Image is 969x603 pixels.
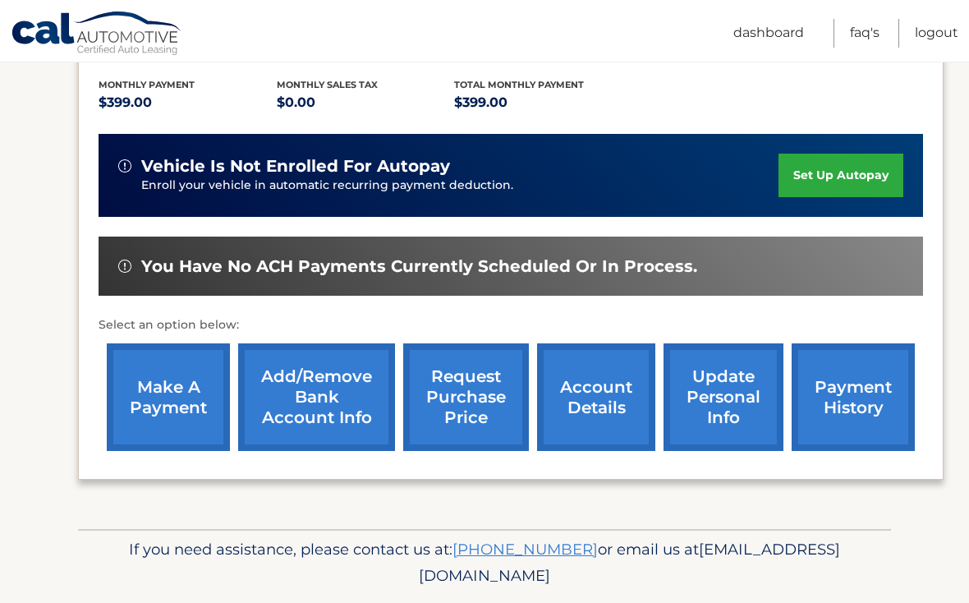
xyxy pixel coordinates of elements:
span: Monthly sales Tax [277,79,378,90]
p: Select an option below: [99,315,923,335]
p: Enroll your vehicle in automatic recurring payment deduction. [141,177,778,195]
a: Dashboard [733,19,804,48]
a: update personal info [664,343,783,451]
a: Add/Remove bank account info [238,343,395,451]
a: FAQ's [850,19,879,48]
img: alert-white.svg [118,159,131,173]
a: request purchase price [403,343,529,451]
p: $399.00 [454,91,632,114]
span: [EMAIL_ADDRESS][DOMAIN_NAME] [419,540,840,585]
a: [PHONE_NUMBER] [452,540,598,559]
a: payment history [792,343,915,451]
p: $0.00 [277,91,455,114]
span: Total Monthly Payment [454,79,584,90]
p: $399.00 [99,91,277,114]
span: You have no ACH payments currently scheduled or in process. [141,256,697,277]
a: make a payment [107,343,230,451]
a: Logout [915,19,958,48]
span: Monthly Payment [99,79,195,90]
span: vehicle is not enrolled for autopay [141,156,450,177]
p: If you need assistance, please contact us at: or email us at [89,536,880,589]
a: account details [537,343,655,451]
a: set up autopay [778,154,903,197]
a: Cal Automotive [11,11,183,58]
img: alert-white.svg [118,260,131,273]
